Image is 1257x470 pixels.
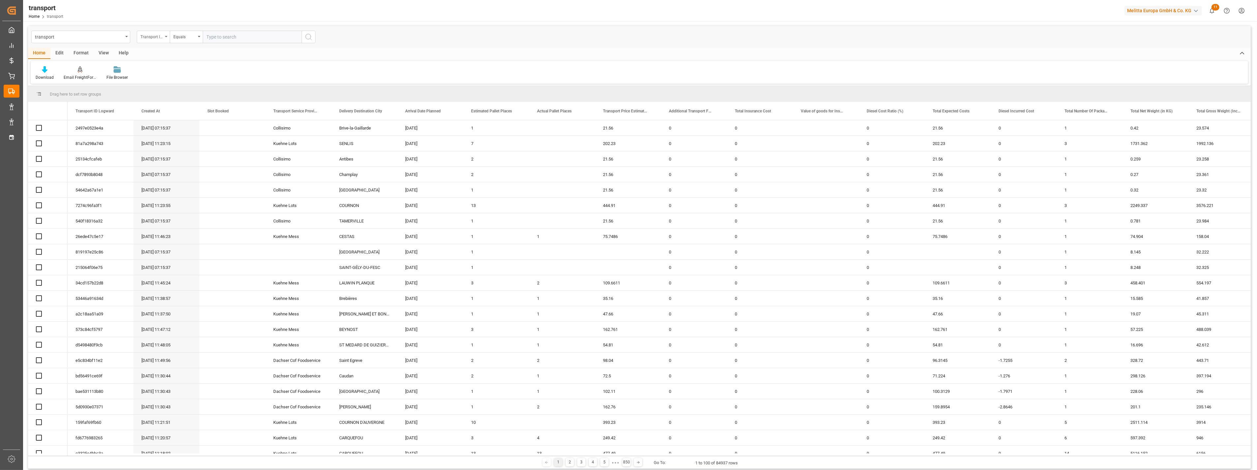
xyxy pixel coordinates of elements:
[595,275,661,290] div: 109.6611
[68,306,134,321] div: a2c18aa51a09
[661,260,727,275] div: 0
[68,182,134,197] div: 54642a67a1e1
[1219,3,1234,18] button: Help Center
[1057,120,1122,135] div: 1
[331,167,397,182] div: Champlay
[859,244,925,259] div: 0
[595,167,661,182] div: 21.56
[265,213,331,228] div: Collisimo
[68,260,134,275] div: 215064f06e75
[1122,275,1188,290] div: 458.401
[1122,182,1188,197] div: 0.32
[50,48,69,59] div: Edit
[529,368,595,383] div: 1
[68,291,134,306] div: 53446a91634d
[991,120,1057,135] div: 0
[661,306,727,321] div: 0
[595,353,661,368] div: 98.04
[463,353,529,368] div: 2
[1122,213,1188,228] div: 0.781
[397,291,463,306] div: [DATE]
[991,136,1057,151] div: 0
[925,120,991,135] div: 21.56
[727,322,793,337] div: 0
[134,120,199,135] div: [DATE] 07:15:37
[397,120,463,135] div: [DATE]
[140,32,163,40] div: Transport ID Logward
[134,384,199,399] div: [DATE] 11:30:43
[28,198,68,213] div: Press SPACE to select this row.
[1188,167,1254,182] div: 23.361
[68,213,134,228] div: 540f18316a32
[1124,4,1205,17] button: Melitta Europa GmbH & Co. KG
[397,213,463,228] div: [DATE]
[859,260,925,275] div: 0
[28,167,68,182] div: Press SPACE to select this row.
[397,136,463,151] div: [DATE]
[331,213,397,228] div: TAMERVILLE
[661,151,727,166] div: 0
[28,291,68,306] div: Press SPACE to select this row.
[463,213,529,228] div: 1
[1188,120,1254,135] div: 23.574
[265,229,331,244] div: Kuehne Mess
[265,368,331,383] div: Dachser Cof Foodservice
[991,322,1057,337] div: 0
[859,353,925,368] div: 0
[265,182,331,197] div: Collisimo
[302,31,315,43] button: search button
[1057,353,1122,368] div: 2
[661,244,727,259] div: 0
[265,120,331,135] div: Collisimo
[727,167,793,182] div: 0
[170,31,203,43] button: open menu
[28,275,68,291] div: Press SPACE to select this row.
[925,368,991,383] div: 71.224
[727,353,793,368] div: 0
[463,384,529,399] div: 1
[68,322,134,337] div: 573c84cf5797
[68,198,134,213] div: 7274c96fa3f1
[1205,3,1219,18] button: show 11 new notifications
[265,291,331,306] div: Kuehne Mess
[28,244,68,260] div: Press SPACE to select this row.
[661,198,727,213] div: 0
[991,167,1057,182] div: 0
[727,213,793,228] div: 0
[68,151,134,166] div: 25134cfcafeb
[331,275,397,290] div: LAUWIN PLANQUE
[397,306,463,321] div: [DATE]
[397,275,463,290] div: [DATE]
[925,322,991,337] div: 162.761
[727,182,793,197] div: 0
[265,322,331,337] div: Kuehne Mess
[203,31,302,43] input: Type to search
[595,368,661,383] div: 72.5
[137,31,170,43] button: open menu
[331,384,397,399] div: [GEOGRAPHIC_DATA]
[1122,136,1188,151] div: 1731.362
[1057,275,1122,290] div: 3
[134,182,199,197] div: [DATE] 07:15:37
[463,368,529,383] div: 2
[1122,322,1188,337] div: 57.225
[1188,244,1254,259] div: 32.222
[727,244,793,259] div: 0
[1122,229,1188,244] div: 74.904
[134,368,199,383] div: [DATE] 11:30:44
[265,275,331,290] div: Kuehne Mess
[28,368,68,384] div: Press SPACE to select this row.
[28,384,68,399] div: Press SPACE to select this row.
[1188,275,1254,290] div: 554.197
[397,244,463,259] div: [DATE]
[925,167,991,182] div: 21.56
[1057,136,1122,151] div: 3
[134,151,199,166] div: [DATE] 07:15:37
[661,322,727,337] div: 0
[397,384,463,399] div: [DATE]
[331,306,397,321] div: [PERSON_NAME] ET BONCE
[1057,368,1122,383] div: 1
[661,136,727,151] div: 0
[1057,182,1122,197] div: 1
[463,275,529,290] div: 3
